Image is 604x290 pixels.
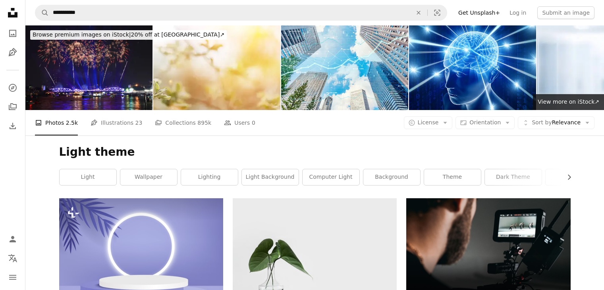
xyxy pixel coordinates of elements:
[5,250,21,266] button: Language
[469,119,501,126] span: Orientation
[5,269,21,285] button: Menu
[418,119,439,126] span: License
[5,99,21,115] a: Collections
[5,231,21,247] a: Log in / Sign up
[424,169,481,185] a: theme
[404,116,453,129] button: License
[562,169,571,185] button: scroll list to the right
[5,118,21,134] a: Download History
[532,119,552,126] span: Sort by
[233,250,397,257] a: green leafed plant on clear glass vase filled with water
[35,5,49,20] button: Search Unsplash
[537,6,594,19] button: Submit an image
[60,169,116,185] a: light
[59,252,223,259] a: Podium in abstract purple composition, 3d render, 3d illustration, Background mockup 3d purple wi...
[5,44,21,60] a: Illustrations
[538,99,599,105] span: View more on iStock ↗
[224,110,255,135] a: Users 0
[453,6,505,19] a: Get Unsplash+
[5,80,21,96] a: Explore
[455,116,515,129] button: Orientation
[532,119,581,127] span: Relevance
[485,169,542,185] a: dark theme
[33,31,224,38] span: 20% off at [GEOGRAPHIC_DATA] ↗
[410,5,427,20] button: Clear
[505,6,531,19] a: Log in
[155,110,211,135] a: Collections 895k
[91,110,142,135] a: Illustrations 23
[33,31,131,38] span: Browse premium images on iStock |
[363,169,420,185] a: background
[25,25,232,44] a: Browse premium images on iStock|20% off at [GEOGRAPHIC_DATA]↗
[5,25,21,41] a: Photos
[35,5,447,21] form: Find visuals sitewide
[181,169,238,185] a: lighting
[59,145,571,159] h1: Light theme
[518,116,594,129] button: Sort byRelevance
[120,169,177,185] a: wallpaper
[242,169,299,185] a: light background
[409,25,536,110] img: Brain in head with hi-tech cyber theme
[281,25,408,110] img: Cityscape Tokyo with investment theme background and stock market chart
[546,169,602,185] a: art
[533,94,604,110] a: View more on iStock↗
[303,169,359,185] a: computer light
[153,25,280,110] img: Soft Summer Light Shining On Buds Bloom On Branches In Spring. Panoramic View Of Young Spring Unb...
[197,118,211,127] span: 895k
[135,118,143,127] span: 23
[428,5,447,20] button: Visual search
[25,25,152,110] img: firework show over the old steel bride ,Phra Phuttha Yodfa Bridge at Bangkok, Thailand Theme Viji...
[252,118,255,127] span: 0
